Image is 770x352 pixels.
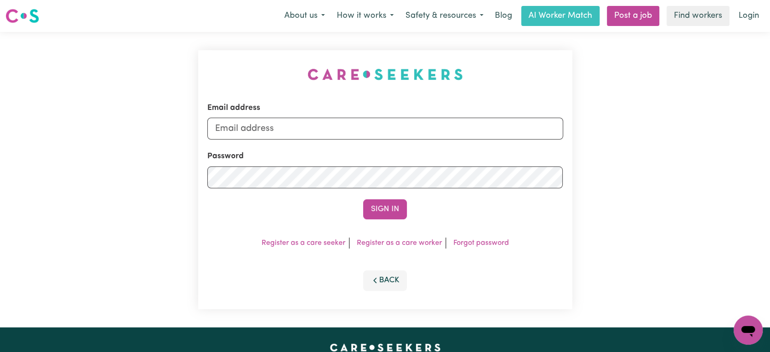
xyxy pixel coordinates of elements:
[667,6,729,26] a: Find workers
[521,6,600,26] a: AI Worker Match
[363,270,407,290] button: Back
[207,150,244,162] label: Password
[278,6,331,26] button: About us
[733,6,765,26] a: Login
[400,6,489,26] button: Safety & resources
[5,5,39,26] a: Careseekers logo
[207,102,260,114] label: Email address
[489,6,518,26] a: Blog
[5,8,39,24] img: Careseekers logo
[262,239,345,247] a: Register as a care seeker
[453,239,509,247] a: Forgot password
[330,344,441,351] a: Careseekers home page
[357,239,442,247] a: Register as a care worker
[207,118,563,140] input: Email address
[734,316,763,345] iframe: Button to launch messaging window
[607,6,659,26] a: Post a job
[331,6,400,26] button: How it works
[363,199,407,219] button: Sign In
